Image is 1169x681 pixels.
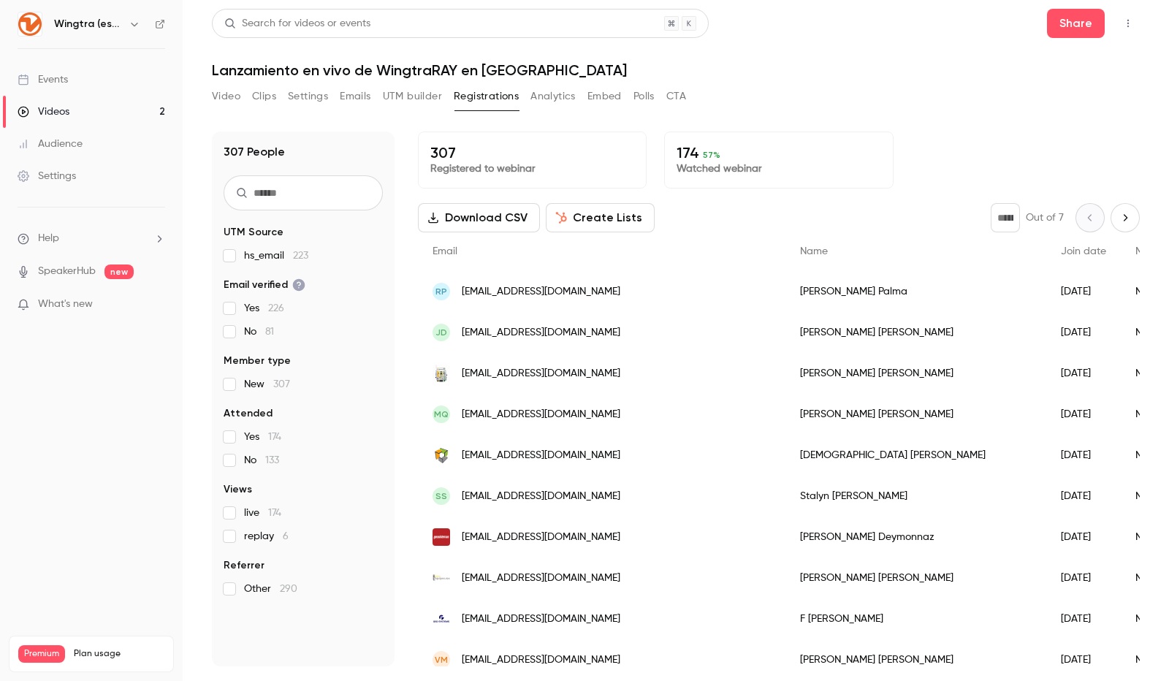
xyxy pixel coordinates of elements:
[383,85,442,108] button: UTM builder
[430,144,634,161] p: 307
[268,303,284,313] span: 226
[1046,517,1121,558] div: [DATE]
[224,406,273,421] span: Attended
[283,531,289,541] span: 6
[433,365,450,382] img: geolaboratorio.com.mx
[212,85,240,108] button: Video
[1046,353,1121,394] div: [DATE]
[430,161,634,176] p: Registered to webinar
[268,508,281,518] span: 174
[18,231,165,246] li: help-dropdown-opener
[677,161,880,176] p: Watched webinar
[434,408,449,421] span: MQ
[340,85,370,108] button: Emails
[433,610,450,628] img: geosystemsperu.com
[1046,639,1121,680] div: [DATE]
[785,598,1046,639] div: F [PERSON_NAME]
[244,529,289,544] span: replay
[800,246,828,256] span: Name
[435,653,448,666] span: VM
[435,285,447,298] span: RP
[462,530,620,545] span: [EMAIL_ADDRESS][DOMAIN_NAME]
[1046,598,1121,639] div: [DATE]
[785,312,1046,353] div: [PERSON_NAME] [PERSON_NAME]
[18,137,83,151] div: Audience
[18,72,68,87] div: Events
[462,653,620,668] span: [EMAIL_ADDRESS][DOMAIN_NAME]
[224,225,383,596] section: facet-groups
[1046,394,1121,435] div: [DATE]
[1046,476,1121,517] div: [DATE]
[462,571,620,586] span: [EMAIL_ADDRESS][DOMAIN_NAME]
[462,489,620,504] span: [EMAIL_ADDRESS][DOMAIN_NAME]
[785,353,1046,394] div: [PERSON_NAME] [PERSON_NAME]
[244,324,274,339] span: No
[666,85,686,108] button: CTA
[530,85,576,108] button: Analytics
[252,85,276,108] button: Clips
[785,394,1046,435] div: [PERSON_NAME] [PERSON_NAME]
[703,150,720,160] span: 57 %
[104,265,134,279] span: new
[418,203,540,232] button: Download CSV
[785,271,1046,312] div: [PERSON_NAME] Palma
[54,17,123,31] h6: Wingtra (español)
[244,248,308,263] span: hs_email
[18,12,42,36] img: Wingtra (español)
[462,366,620,381] span: [EMAIL_ADDRESS][DOMAIN_NAME]
[18,104,69,119] div: Videos
[18,169,76,183] div: Settings
[433,528,450,546] img: geosistemassrl.com.ar
[462,407,620,422] span: [EMAIL_ADDRESS][DOMAIN_NAME]
[462,325,620,340] span: [EMAIL_ADDRESS][DOMAIN_NAME]
[433,446,450,464] img: gestecner.com
[462,612,620,627] span: [EMAIL_ADDRESS][DOMAIN_NAME]
[433,569,450,587] img: topoequipos.mx
[224,225,283,240] span: UTM Source
[462,284,620,300] span: [EMAIL_ADDRESS][DOMAIN_NAME]
[1111,203,1140,232] button: Next page
[38,231,59,246] span: Help
[224,482,252,497] span: Views
[785,517,1046,558] div: [PERSON_NAME] Deymonnaz
[74,648,164,660] span: Plan usage
[244,377,290,392] span: New
[38,297,93,312] span: What's new
[265,455,279,465] span: 133
[244,453,279,468] span: No
[224,354,291,368] span: Member type
[212,61,1140,79] h1: Lanzamiento en vivo de WingtraRAY en [GEOGRAPHIC_DATA]
[1061,246,1106,256] span: Join date
[785,435,1046,476] div: [DEMOGRAPHIC_DATA] [PERSON_NAME]
[244,582,297,596] span: Other
[1046,271,1121,312] div: [DATE]
[462,448,620,463] span: [EMAIL_ADDRESS][DOMAIN_NAME]
[244,301,284,316] span: Yes
[293,251,308,261] span: 223
[785,558,1046,598] div: [PERSON_NAME] [PERSON_NAME]
[280,584,297,594] span: 290
[224,16,370,31] div: Search for videos or events
[18,645,65,663] span: Premium
[273,379,290,389] span: 307
[1046,435,1121,476] div: [DATE]
[244,430,281,444] span: Yes
[587,85,622,108] button: Embed
[1026,210,1064,225] p: Out of 7
[268,432,281,442] span: 174
[224,558,264,573] span: Referrer
[785,639,1046,680] div: [PERSON_NAME] [PERSON_NAME]
[1046,312,1121,353] div: [DATE]
[1047,9,1105,38] button: Share
[433,246,457,256] span: Email
[677,144,880,161] p: 174
[265,327,274,337] span: 81
[785,476,1046,517] div: Stalyn [PERSON_NAME]
[288,85,328,108] button: Settings
[244,506,281,520] span: live
[224,278,305,292] span: Email verified
[148,298,165,311] iframe: Noticeable Trigger
[454,85,519,108] button: Registrations
[546,203,655,232] button: Create Lists
[1116,12,1140,35] button: Top Bar Actions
